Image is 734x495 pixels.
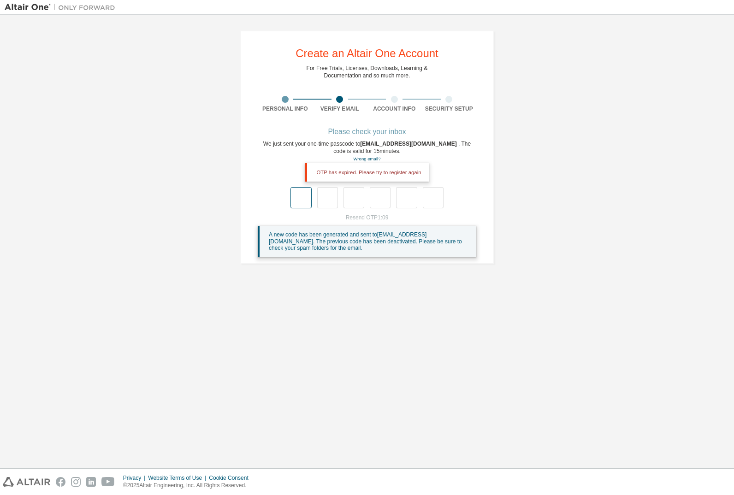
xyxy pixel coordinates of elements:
[307,65,428,79] div: For Free Trials, Licenses, Downloads, Learning & Documentation and so much more.
[258,140,476,163] div: We just sent your one-time passcode to . The code is valid for 15 minutes.
[56,477,65,487] img: facebook.svg
[5,3,120,12] img: Altair One
[360,141,458,147] span: [EMAIL_ADDRESS][DOMAIN_NAME]
[3,477,50,487] img: altair_logo.svg
[269,231,462,251] span: A new code has been generated and sent to [EMAIL_ADDRESS][DOMAIN_NAME] . The previous code has be...
[258,129,476,135] div: Please check your inbox
[313,105,367,112] div: Verify Email
[123,482,254,489] p: © 2025 Altair Engineering, Inc. All Rights Reserved.
[367,105,422,112] div: Account Info
[353,156,380,161] a: Go back to the registration form
[296,48,438,59] div: Create an Altair One Account
[422,105,477,112] div: Security Setup
[101,477,115,487] img: youtube.svg
[305,163,428,182] div: OTP has expired. Please try to register again
[71,477,81,487] img: instagram.svg
[148,474,209,482] div: Website Terms of Use
[123,474,148,482] div: Privacy
[258,105,313,112] div: Personal Info
[86,477,96,487] img: linkedin.svg
[209,474,254,482] div: Cookie Consent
